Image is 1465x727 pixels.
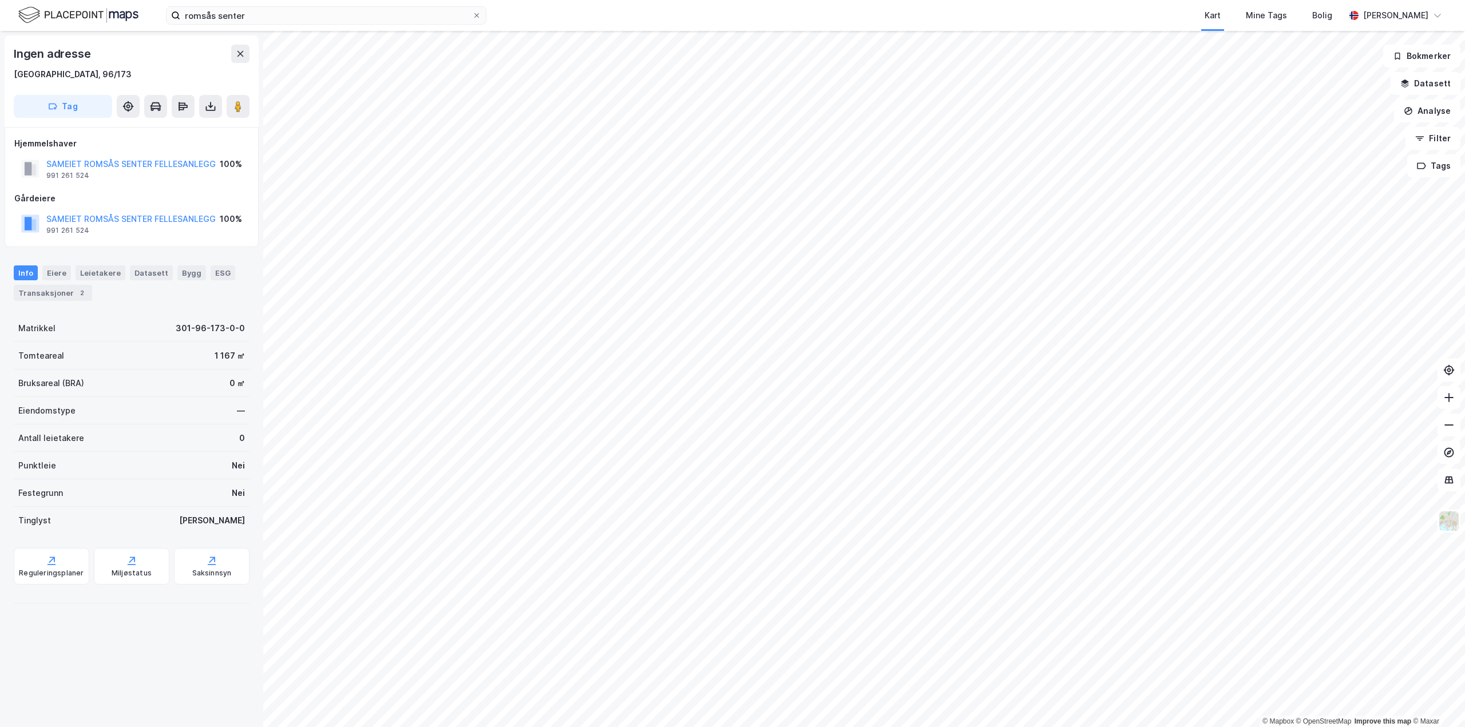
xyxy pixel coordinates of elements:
[14,192,249,205] div: Gårdeiere
[76,265,125,280] div: Leietakere
[239,431,245,445] div: 0
[76,287,88,299] div: 2
[1363,9,1428,22] div: [PERSON_NAME]
[18,486,63,500] div: Festegrunn
[18,321,56,335] div: Matrikkel
[180,7,472,24] input: Søk på adresse, matrikkel, gårdeiere, leietakere eller personer
[112,569,152,578] div: Miljøstatus
[130,265,173,280] div: Datasett
[18,5,138,25] img: logo.f888ab2527a4732fd821a326f86c7f29.svg
[46,171,89,180] div: 991 261 524
[215,349,245,363] div: 1 167 ㎡
[14,67,132,81] div: [GEOGRAPHIC_DATA], 96/173
[220,157,242,171] div: 100%
[1312,9,1332,22] div: Bolig
[237,404,245,418] div: —
[177,265,206,280] div: Bygg
[18,431,84,445] div: Antall leietakere
[211,265,235,280] div: ESG
[1355,717,1411,725] a: Improve this map
[14,45,93,63] div: Ingen adresse
[232,459,245,472] div: Nei
[1408,672,1465,727] iframe: Chat Widget
[14,265,38,280] div: Info
[1405,127,1460,150] button: Filter
[1262,717,1294,725] a: Mapbox
[18,459,56,472] div: Punktleie
[18,514,51,527] div: Tinglyst
[1246,9,1287,22] div: Mine Tags
[1391,72,1460,95] button: Datasett
[179,514,245,527] div: [PERSON_NAME]
[220,212,242,226] div: 100%
[1296,717,1352,725] a: OpenStreetMap
[46,226,89,235] div: 991 261 524
[1407,154,1460,177] button: Tags
[1438,510,1460,532] img: Z
[42,265,71,280] div: Eiere
[18,349,64,363] div: Tomteareal
[18,404,76,418] div: Eiendomstype
[176,321,245,335] div: 301-96-173-0-0
[14,95,112,118] button: Tag
[192,569,232,578] div: Saksinnsyn
[18,376,84,390] div: Bruksareal (BRA)
[1383,45,1460,67] button: Bokmerker
[14,285,92,301] div: Transaksjoner
[232,486,245,500] div: Nei
[14,137,249,150] div: Hjemmelshaver
[1205,9,1221,22] div: Kart
[1394,100,1460,122] button: Analyse
[229,376,245,390] div: 0 ㎡
[19,569,84,578] div: Reguleringsplaner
